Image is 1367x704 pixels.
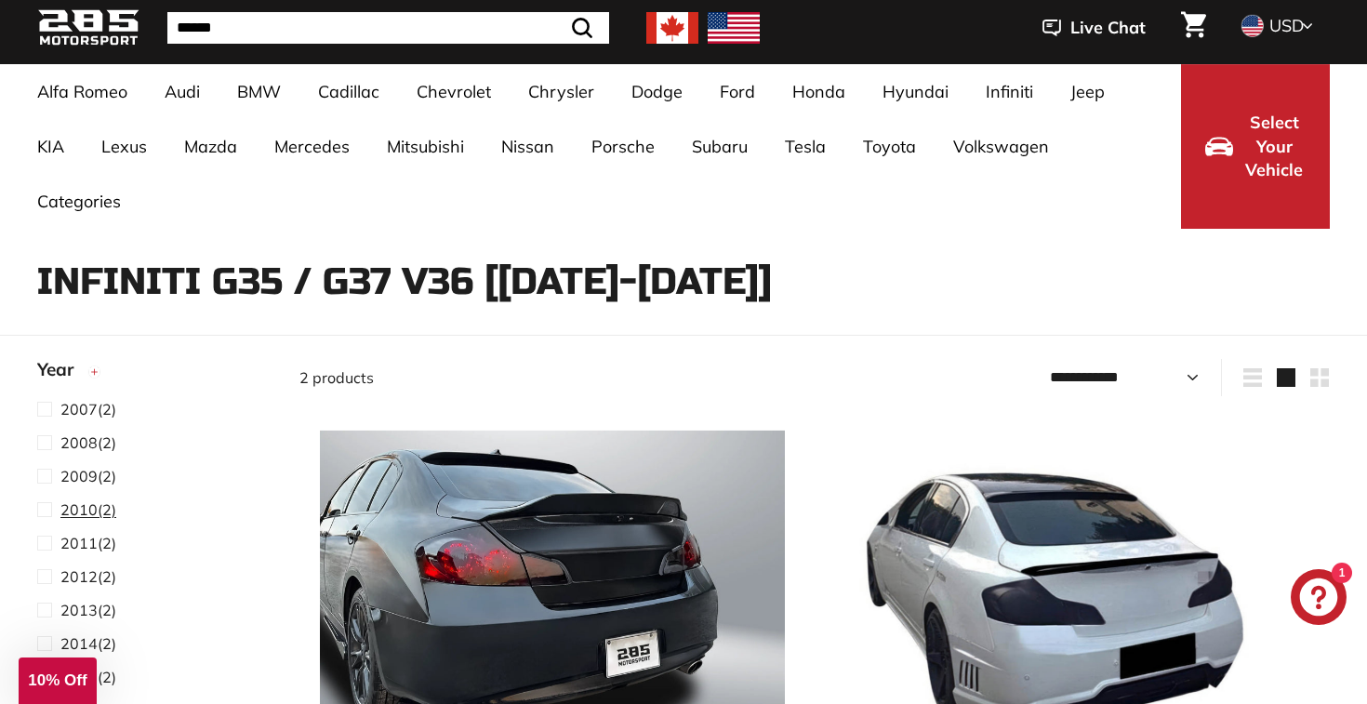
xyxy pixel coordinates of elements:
[60,534,98,552] span: 2011
[166,119,256,174] a: Mazda
[256,119,368,174] a: Mercedes
[483,119,573,174] a: Nissan
[1242,111,1306,182] span: Select Your Vehicle
[299,366,815,389] div: 2 products
[1269,15,1304,36] span: USD
[60,632,116,655] span: (2)
[1052,64,1123,119] a: Jeep
[60,432,116,454] span: (2)
[37,356,87,383] span: Year
[60,433,98,452] span: 2008
[1070,16,1146,40] span: Live Chat
[844,119,935,174] a: Toyota
[510,64,613,119] a: Chrysler
[60,498,116,521] span: (2)
[60,532,116,554] span: (2)
[766,119,844,174] a: Tesla
[1181,64,1330,229] button: Select Your Vehicle
[701,64,774,119] a: Ford
[60,567,98,586] span: 2012
[673,119,766,174] a: Subaru
[398,64,510,119] a: Chevrolet
[37,261,1330,302] h1: Infiniti G35 / G37 V36 [[DATE]-[DATE]]
[146,64,219,119] a: Audi
[60,634,98,653] span: 2014
[1018,5,1170,51] button: Live Chat
[368,119,483,174] a: Mitsubishi
[19,658,97,704] div: 10% Off
[37,7,139,50] img: Logo_285_Motorsport_areodynamics_components
[19,119,83,174] a: KIA
[299,64,398,119] a: Cadillac
[613,64,701,119] a: Dodge
[60,465,116,487] span: (2)
[935,119,1068,174] a: Volkswagen
[167,12,609,44] input: Search
[1285,569,1352,630] inbox-online-store-chat: Shopify online store chat
[573,119,673,174] a: Porsche
[83,119,166,174] a: Lexus
[60,599,116,621] span: (2)
[28,671,86,689] span: 10% Off
[19,174,139,229] a: Categories
[60,565,116,588] span: (2)
[19,64,146,119] a: Alfa Romeo
[864,64,967,119] a: Hyundai
[60,500,98,519] span: 2010
[60,398,116,420] span: (2)
[37,351,270,397] button: Year
[219,64,299,119] a: BMW
[60,400,98,418] span: 2007
[967,64,1052,119] a: Infiniti
[60,601,98,619] span: 2013
[774,64,864,119] a: Honda
[60,467,98,485] span: 2009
